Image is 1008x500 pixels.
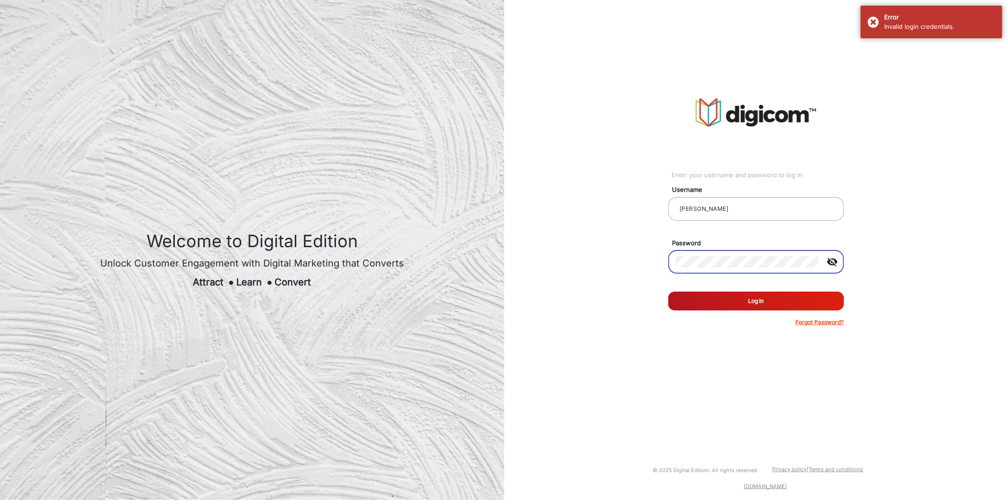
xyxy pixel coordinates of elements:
mat-icon: visibility_off [821,256,844,267]
a: [DOMAIN_NAME] [744,483,787,490]
div: Error [884,13,995,22]
span: ● [228,276,234,288]
a: Terms and conditions [809,466,863,473]
div: Invalid login credentials. [884,22,995,32]
a: Privacy policy [773,466,807,473]
a: | [807,466,809,473]
mat-label: Username [665,185,855,195]
div: Attract Learn Convert [100,275,404,289]
input: Your username [676,203,836,215]
img: vmg-logo [696,98,816,127]
button: Log In [668,292,844,310]
mat-label: Password [665,239,855,248]
h1: Welcome to Digital Edition [100,231,404,251]
p: Forgot Password? [796,318,844,327]
div: Unlock Customer Engagement with Digital Marketing that Converts [100,256,404,270]
div: Enter your username and password to log in [672,171,844,180]
span: ● [267,276,272,288]
small: © 2025 Digital Edition. All rights reserved. [653,467,758,474]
